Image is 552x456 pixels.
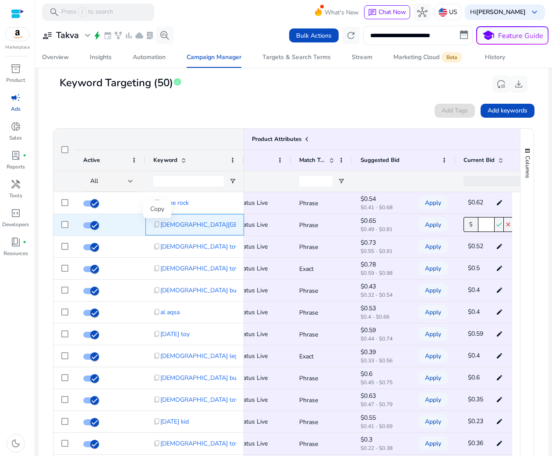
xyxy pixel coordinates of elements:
mat-icon: edit [494,437,505,450]
button: Apply [418,239,448,253]
span: Beta [441,52,462,63]
button: Apply [418,414,448,428]
span: Apply [425,369,441,387]
span: Current Bid [464,156,495,164]
button: chatChat Now [364,5,410,19]
p: $0.59 - $0.98 [361,270,404,276]
span: Columns [524,156,531,178]
p: $0.4 - $0.66 [361,314,404,319]
span: $0.5 [468,264,480,272]
p: Phrase [299,391,345,409]
div: Copy [143,200,171,218]
mat-icon: edit [494,240,505,253]
mat-icon: edit [494,196,505,209]
p: Phrase [299,413,345,431]
img: amazon.svg [6,28,29,41]
span: / [78,7,86,17]
p: Developers [2,221,29,228]
span: lab_profile [145,31,154,40]
span: content_copy [153,287,160,294]
span: download [513,79,524,89]
span: Active [83,156,100,164]
span: [DEMOGRAPHIC_DATA] building blocks [160,281,271,299]
span: refresh [346,30,356,41]
p: Product [6,76,25,84]
p: Phrase [299,238,345,256]
p: $0.41 - $0.68 [361,205,404,210]
span: family_history [114,31,123,40]
span: Product Attributes [252,135,301,143]
button: Bulk Actions [289,28,339,42]
button: Apply [418,393,448,407]
div: Campaign Manager [187,54,241,60]
p: Phrase [299,282,345,300]
p: $0.63 [361,393,404,399]
span: Apply [425,194,441,212]
div: Targets & Search Terms [262,54,331,60]
span: $0.62 [468,198,483,207]
span: reset_settings [496,79,506,89]
button: Apply [418,349,448,363]
button: hub [414,4,431,21]
div: Overview [42,54,69,60]
button: schoolFeature Guide [476,26,548,45]
span: al aqsa [160,303,180,321]
p: $0.3 [361,437,404,442]
p: $0.43 [361,284,404,289]
span: Chat Now [379,8,406,16]
p: Ads [11,105,21,113]
span: cloud [135,31,144,40]
p: Feature Guide [498,31,543,41]
p: $0.41 - $0.69 [361,424,404,429]
span: $0.59 [468,330,483,338]
p: Phrase [299,216,345,234]
span: inventory_2 [11,63,21,74]
span: content_copy [153,309,160,316]
span: Apply [425,303,441,321]
span: content_copy [153,330,160,337]
span: handyman [11,179,21,189]
p: $0.49 - $0.81 [361,227,404,232]
p: US [449,4,457,20]
p: $0.22 - $0.38 [361,445,404,451]
span: search [49,7,60,18]
p: $0.55 [361,415,404,421]
span: Apply [425,260,441,277]
p: $0.78 [361,262,404,267]
mat-icon: edit [494,371,505,384]
button: Apply [418,371,448,385]
span: content_copy [153,265,160,272]
p: $0.33 - $0.56 [361,358,404,363]
button: Open Filter Menu [338,178,345,185]
div: History [485,54,505,60]
span: [DEMOGRAPHIC_DATA] toy [160,391,238,409]
span: content_copy [153,221,160,228]
span: content_copy [153,374,160,381]
span: [DEMOGRAPHIC_DATA][GEOGRAPHIC_DATA] [160,216,290,234]
span: expand_more [82,30,93,41]
span: All [90,177,98,185]
button: refresh [342,27,360,44]
b: [PERSON_NAME] [476,8,526,16]
p: Marketplace [5,44,30,51]
span: What's New [325,5,359,20]
span: content_copy [153,396,160,403]
p: Reports [7,163,25,171]
p: $0.73 [361,240,404,246]
span: Match Type [299,156,326,164]
mat-icon: edit [494,349,505,362]
span: event [103,31,112,40]
span: [DEMOGRAPHIC_DATA] toys [160,260,241,277]
button: download [510,75,527,93]
p: Phrase [299,369,345,387]
span: $0.35 [468,395,483,403]
p: Tools [9,192,22,200]
div: Automation [133,54,166,60]
p: Press to search [61,7,113,17]
p: Exact [299,260,345,278]
p: Sales [9,134,22,142]
span: donut_small [11,121,21,132]
p: $0.44 - $0.74 [361,336,404,341]
p: $0.53 [361,306,404,311]
button: Apply [418,261,448,275]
